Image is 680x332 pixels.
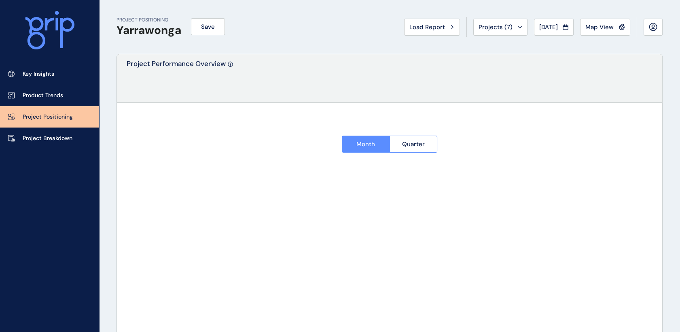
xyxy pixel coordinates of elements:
[117,23,181,37] h1: Yarrawonga
[191,18,225,35] button: Save
[580,19,630,36] button: Map View
[473,19,527,36] button: Projects (7)
[539,23,558,31] span: [DATE]
[23,134,72,143] p: Project Breakdown
[23,70,54,78] p: Key Insights
[534,19,574,36] button: [DATE]
[201,23,215,31] span: Save
[404,19,460,36] button: Load Report
[23,92,63,100] p: Product Trends
[127,59,226,102] p: Project Performance Overview
[479,23,513,31] span: Projects ( 7 )
[117,17,181,23] p: PROJECT POSITIONING
[23,113,73,121] p: Project Positioning
[585,23,614,31] span: Map View
[409,23,445,31] span: Load Report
